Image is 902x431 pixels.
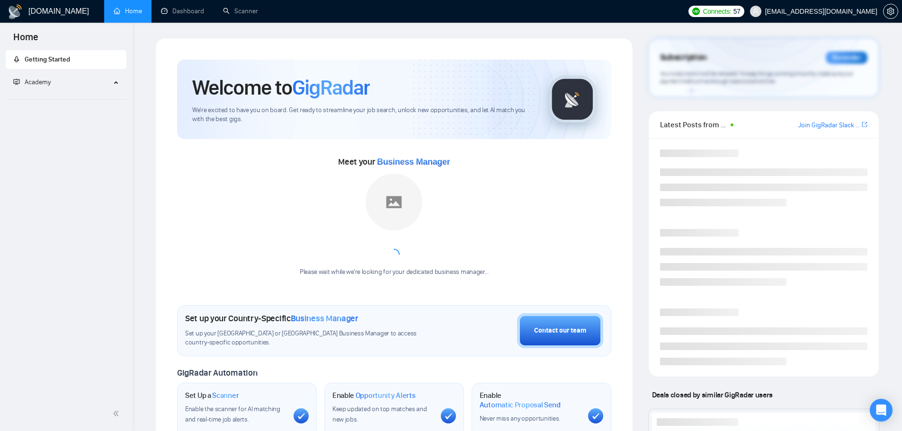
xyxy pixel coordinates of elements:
[332,405,427,423] span: Keep updated on top matches and new jobs.
[192,75,370,100] h1: Welcome to
[13,56,20,62] span: rocket
[185,391,239,400] h1: Set Up a
[212,391,239,400] span: Scanner
[8,4,23,19] img: logo
[798,120,860,131] a: Join GigRadar Slack Community
[114,7,142,15] a: homeHome
[13,79,20,85] span: fund-projection-screen
[692,8,700,15] img: upwork-logo.png
[703,6,731,17] span: Connects:
[292,75,370,100] span: GigRadar
[185,405,280,423] span: Enable the scanner for AI matching and real-time job alerts.
[660,70,853,85] span: Your subscription will be renewed. To keep things running smoothly, make sure your payment method...
[752,8,759,15] span: user
[356,391,416,400] span: Opportunity Alerts
[883,4,898,19] button: setting
[480,391,580,409] h1: Enable
[25,78,51,86] span: Academy
[291,313,358,324] span: Business Manager
[113,409,122,418] span: double-left
[177,368,257,378] span: GigRadar Automation
[883,8,898,15] a: setting
[294,268,494,277] div: Please wait while we're looking for your dedicated business manager...
[161,7,204,15] a: dashboardDashboard
[223,7,258,15] a: searchScanner
[185,329,436,347] span: Set up your [GEOGRAPHIC_DATA] or [GEOGRAPHIC_DATA] Business Manager to access country-specific op...
[534,325,586,336] div: Contact our team
[480,414,560,422] span: Never miss any opportunities.
[13,78,51,86] span: Academy
[6,96,126,102] li: Academy Homepage
[25,55,70,63] span: Getting Started
[480,400,561,410] span: Automatic Proposal Send
[733,6,741,17] span: 57
[826,52,867,64] div: Reminder
[884,8,898,15] span: setting
[517,313,603,348] button: Contact our team
[377,157,450,167] span: Business Manager
[549,76,596,123] img: gigradar-logo.png
[862,120,867,129] a: export
[185,313,358,324] h1: Set up your Country-Specific
[338,157,450,167] span: Meet your
[660,50,707,66] span: Subscription
[870,399,893,422] div: Open Intercom Messenger
[6,50,126,69] li: Getting Started
[6,30,46,50] span: Home
[366,174,422,230] img: placeholder.png
[660,119,728,131] span: Latest Posts from the GigRadar Community
[332,391,416,400] h1: Enable
[862,121,867,128] span: export
[388,248,400,261] span: loading
[192,106,534,124] span: We're excited to have you on board. Get ready to streamline your job search, unlock new opportuni...
[648,387,777,403] span: Deals closed by similar GigRadar users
